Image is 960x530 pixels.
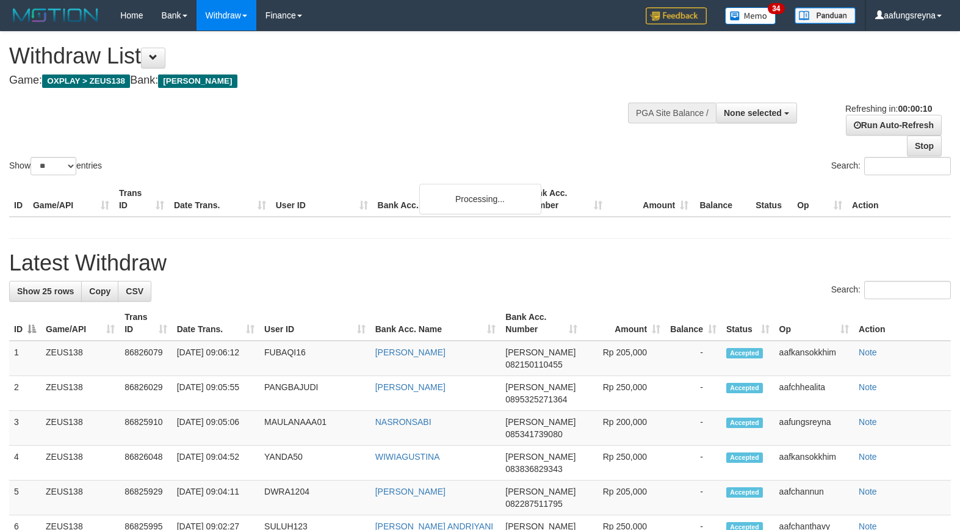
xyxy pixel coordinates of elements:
[859,382,877,392] a: Note
[259,481,370,515] td: DWRA1204
[41,446,120,481] td: ZEUS138
[375,487,446,496] a: [PERSON_NAME]
[505,499,562,509] span: Copy 082287511795 to clipboard
[665,411,721,446] td: -
[665,306,721,341] th: Balance: activate to sort column ascending
[259,446,370,481] td: YANDA50
[9,44,628,68] h1: Withdraw List
[259,341,370,376] td: FUBAQI16
[582,341,665,376] td: Rp 205,000
[751,182,792,217] th: Status
[9,157,102,175] label: Show entries
[126,286,143,296] span: CSV
[9,411,41,446] td: 3
[9,251,951,275] h1: Latest Withdraw
[864,157,951,175] input: Search:
[158,74,237,88] span: [PERSON_NAME]
[646,7,707,24] img: Feedback.jpg
[792,182,847,217] th: Op
[726,452,763,463] span: Accepted
[172,376,259,411] td: [DATE] 09:05:55
[41,481,120,515] td: ZEUS138
[774,341,854,376] td: aafkansokkhim
[859,452,877,462] a: Note
[9,446,41,481] td: 4
[505,382,576,392] span: [PERSON_NAME]
[898,104,932,114] strong: 00:00:10
[831,157,951,175] label: Search:
[9,376,41,411] td: 2
[505,429,562,439] span: Copy 085341739080 to clipboard
[774,446,854,481] td: aafkansokkhim
[505,452,576,462] span: [PERSON_NAME]
[259,376,370,411] td: PANGBAJUDI
[120,446,171,481] td: 86826048
[582,376,665,411] td: Rp 250,000
[521,182,607,217] th: Bank Acc. Number
[9,306,41,341] th: ID: activate to sort column descending
[259,306,370,341] th: User ID: activate to sort column ascending
[271,182,373,217] th: User ID
[81,281,118,302] a: Copy
[118,281,151,302] a: CSV
[665,376,721,411] td: -
[505,464,562,474] span: Copy 083836829343 to clipboard
[845,104,932,114] span: Refreshing in:
[665,341,721,376] td: -
[505,360,562,369] span: Copy 082150110455 to clipboard
[9,74,628,87] h4: Game: Bank:
[505,347,576,357] span: [PERSON_NAME]
[172,341,259,376] td: [DATE] 09:06:12
[42,74,130,88] span: OXPLAY > ZEUS138
[120,411,171,446] td: 86825910
[375,347,446,357] a: [PERSON_NAME]
[41,341,120,376] td: ZEUS138
[847,182,951,217] th: Action
[172,306,259,341] th: Date Trans.: activate to sort column ascending
[774,411,854,446] td: aafungsreyna
[373,182,522,217] th: Bank Acc. Name
[721,306,774,341] th: Status: activate to sort column ascending
[375,417,431,427] a: NASRONSABI
[120,341,171,376] td: 86826079
[628,103,716,123] div: PGA Site Balance /
[28,182,114,217] th: Game/API
[854,306,951,341] th: Action
[9,281,82,302] a: Show 25 rows
[665,481,721,515] td: -
[726,487,763,498] span: Accepted
[607,182,693,217] th: Amount
[89,286,110,296] span: Copy
[172,481,259,515] td: [DATE] 09:04:11
[375,382,446,392] a: [PERSON_NAME]
[120,481,171,515] td: 86825929
[864,281,951,299] input: Search:
[172,411,259,446] td: [DATE] 09:05:06
[846,115,942,136] a: Run Auto-Refresh
[172,446,259,481] td: [DATE] 09:04:52
[716,103,797,123] button: None selected
[9,341,41,376] td: 1
[859,487,877,496] a: Note
[724,108,782,118] span: None selected
[859,347,877,357] a: Note
[831,281,951,299] label: Search:
[795,7,856,24] img: panduan.png
[582,411,665,446] td: Rp 200,000
[505,394,567,404] span: Copy 0895325271364 to clipboard
[726,418,763,428] span: Accepted
[774,481,854,515] td: aafchannun
[9,182,28,217] th: ID
[582,481,665,515] td: Rp 205,000
[9,6,102,24] img: MOTION_logo.png
[768,3,784,14] span: 34
[907,136,942,156] a: Stop
[169,182,271,217] th: Date Trans.
[859,417,877,427] a: Note
[500,306,582,341] th: Bank Acc. Number: activate to sort column ascending
[582,446,665,481] td: Rp 250,000
[9,481,41,515] td: 5
[505,487,576,496] span: [PERSON_NAME]
[419,184,541,214] div: Processing...
[114,182,169,217] th: Trans ID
